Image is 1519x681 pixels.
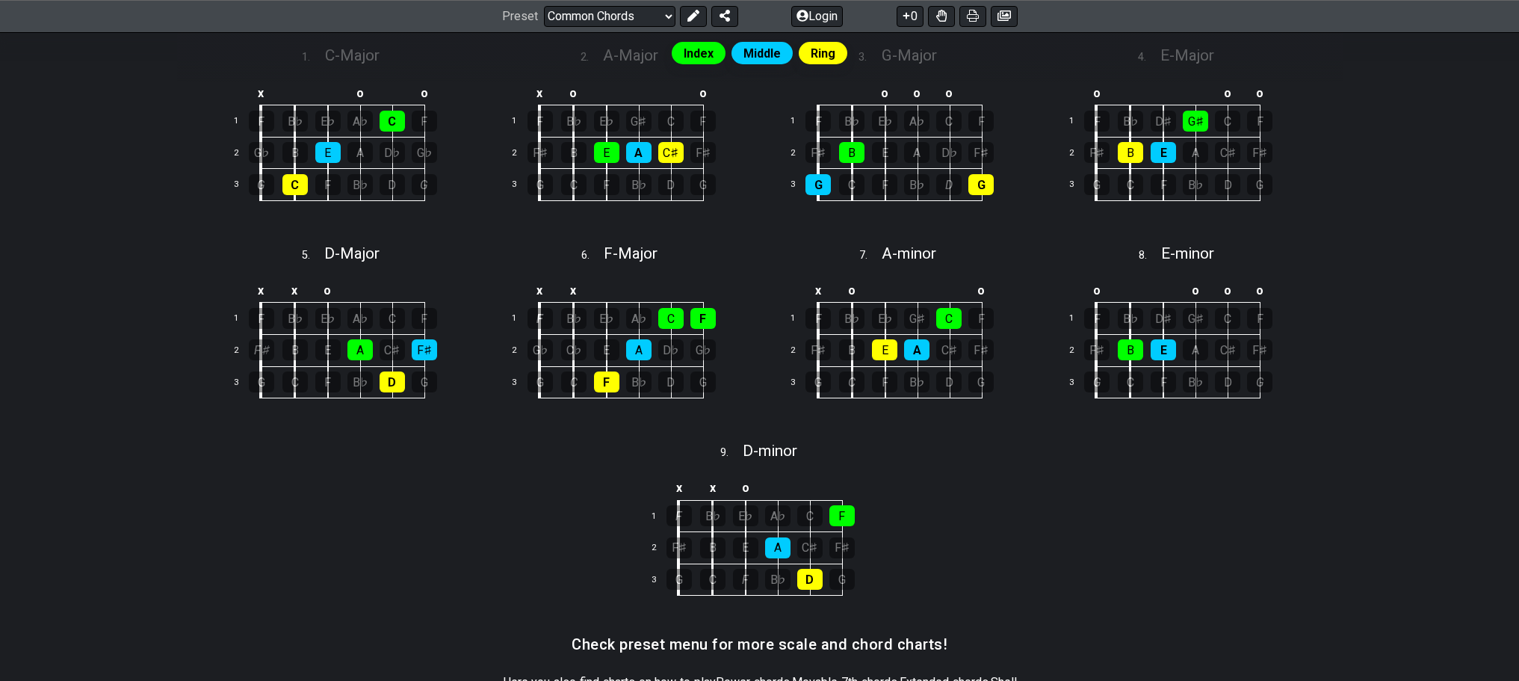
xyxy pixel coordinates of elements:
[504,105,539,138] td: 1
[835,278,869,303] td: o
[643,500,678,532] td: 1
[782,169,817,201] td: 3
[347,111,373,132] div: A♭
[249,339,274,360] div: F♯
[282,372,308,392] div: C
[1118,174,1143,195] div: C
[839,142,864,163] div: B
[797,569,823,590] div: D
[743,442,797,460] span: D - minor
[872,372,897,392] div: F
[711,6,738,27] button: Share Preset
[968,339,994,360] div: F♯
[643,564,678,596] td: 3
[805,142,831,163] div: F♯
[936,111,962,132] div: C
[1244,81,1276,105] td: o
[933,81,965,105] td: o
[1118,111,1143,132] div: B♭
[687,81,719,105] td: o
[733,569,758,590] div: F
[897,6,924,27] button: 0
[805,372,831,392] div: G
[690,339,716,360] div: G♭
[658,372,684,392] div: D
[928,6,955,27] button: Toggle Dexterity for all fretkits
[412,339,437,360] div: F♯
[225,105,261,138] td: 1
[1084,142,1110,163] div: F♯
[1151,174,1176,195] div: F
[561,174,587,195] div: C
[872,174,897,195] div: F
[859,247,882,264] span: 7 .
[225,169,261,201] td: 3
[904,142,929,163] div: A
[662,476,696,501] td: x
[1212,81,1244,105] td: o
[380,174,405,195] div: D
[315,174,341,195] div: F
[782,137,817,169] td: 2
[561,308,587,329] div: B♭
[249,174,274,195] div: G
[968,111,994,132] div: F
[278,278,312,303] td: x
[282,142,308,163] div: B
[1215,174,1240,195] div: D
[968,174,994,195] div: G
[904,308,929,329] div: G♯
[959,6,986,27] button: Print
[1084,372,1110,392] div: G
[839,339,864,360] div: B
[572,636,947,653] h3: Check preset menu for more scale and chord charts!
[528,111,553,132] div: F
[528,339,553,360] div: G♭
[904,111,929,132] div: A♭
[658,339,684,360] div: D♭
[225,303,261,335] td: 1
[1084,339,1110,360] div: F♯
[829,569,855,590] div: G
[1247,372,1272,392] div: G
[1084,174,1110,195] div: G
[1215,339,1240,360] div: C♯
[594,372,619,392] div: F
[594,111,619,132] div: E♭
[968,372,994,392] div: G
[523,278,557,303] td: x
[666,505,692,526] div: F
[557,81,590,105] td: o
[1183,174,1208,195] div: B♭
[594,308,619,329] div: E♭
[643,532,678,564] td: 2
[324,244,380,262] span: D - Major
[412,174,437,195] div: G
[1060,105,1096,138] td: 1
[528,174,553,195] div: G
[626,308,652,329] div: A♭
[626,142,652,163] div: A
[733,505,758,526] div: E♭
[904,339,929,360] div: A
[282,339,308,360] div: B
[412,372,437,392] div: G
[968,308,994,329] div: F
[829,505,855,526] div: F
[225,137,261,169] td: 2
[557,278,590,303] td: x
[225,366,261,398] td: 3
[690,372,716,392] div: G
[1080,81,1114,105] td: o
[315,372,341,392] div: F
[690,308,716,329] div: F
[1118,142,1143,163] div: B
[829,537,855,558] div: F♯
[244,81,279,105] td: x
[561,372,587,392] div: C
[528,142,553,163] div: F♯
[380,142,405,163] div: D♭
[315,111,341,132] div: E♭
[1080,278,1114,303] td: o
[797,505,823,526] div: C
